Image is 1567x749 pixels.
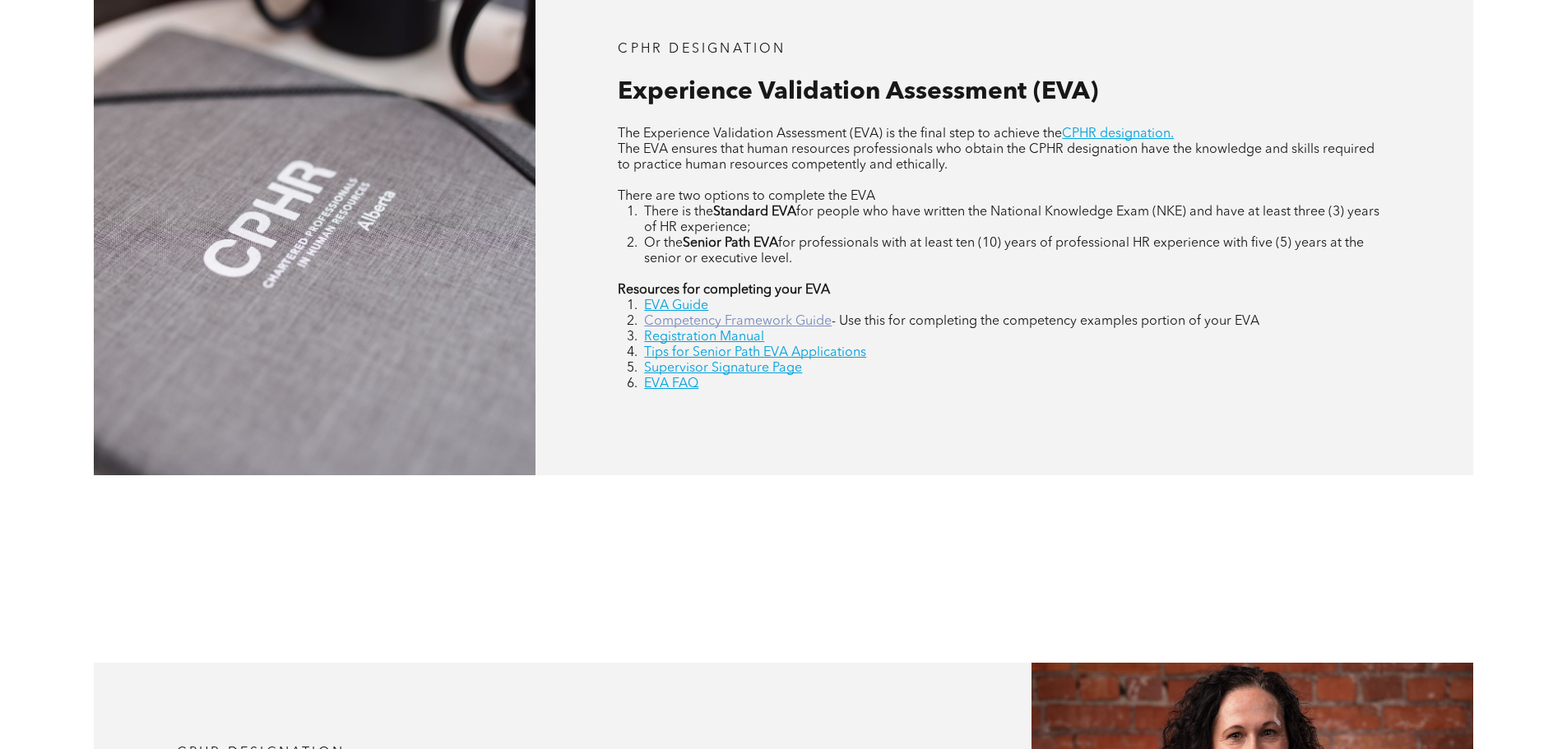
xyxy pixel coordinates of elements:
a: Registration Manual [644,331,764,344]
a: Tips for Senior Path EVA Applications [644,346,866,359]
span: Or the [644,237,683,250]
a: Competency Framework Guide [644,315,832,328]
span: The EVA ensures that human resources professionals who obtain the CPHR designation have the knowl... [618,143,1375,172]
span: CPHR DESIGNATION [618,43,786,56]
span: for professionals with at least ten (10) years of professional HR experience with five (5) years ... [644,237,1364,266]
span: - Use this for completing the competency examples portion of your EVA [832,315,1259,328]
a: EVA FAQ [644,377,698,391]
strong: Standard EVA [713,206,796,219]
span: There are two options to complete the EVA [618,190,875,203]
a: CPHR designation. [1062,127,1174,141]
a: Supervisor Signature Page [644,362,802,375]
span: Experience Validation Assessment (EVA) [618,80,1098,104]
strong: Resources for completing your EVA [618,284,830,297]
a: EVA Guide [644,299,708,312]
span: There is the [644,206,713,219]
strong: Senior Path EVA [683,237,778,250]
span: for people who have written the National Knowledge Exam (NKE) and have at least three (3) years o... [644,206,1379,234]
span: The Experience Validation Assessment (EVA) is the final step to achieve the [618,127,1062,141]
